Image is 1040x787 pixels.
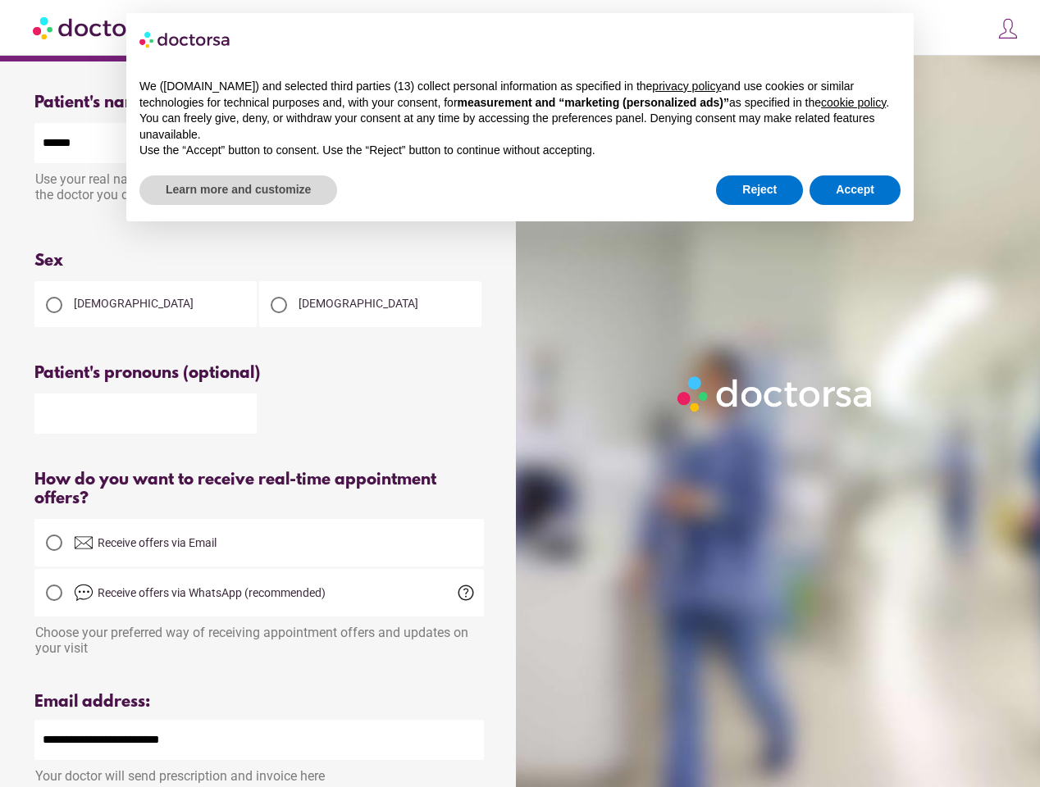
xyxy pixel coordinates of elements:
[458,96,729,109] strong: measurement and “marketing (personalized ads)”
[34,364,484,383] div: Patient's pronouns (optional)
[810,175,901,205] button: Accept
[821,96,886,109] a: cookie policy
[34,760,484,784] div: Your doctor will send prescription and invoice here
[34,252,484,271] div: Sex
[672,371,880,417] img: Logo-Doctorsa-trans-White-partial-flat.png
[139,175,337,205] button: Learn more and customize
[74,297,194,310] span: [DEMOGRAPHIC_DATA]
[456,583,476,603] span: help
[98,536,217,549] span: Receive offers via Email
[98,586,326,599] span: Receive offers via WhatsApp (recommended)
[33,9,162,46] img: Doctorsa.com
[34,93,484,112] div: Patient's name
[299,297,418,310] span: [DEMOGRAPHIC_DATA]
[74,533,94,553] img: email
[139,143,901,159] p: Use the “Accept” button to consent. Use the “Reject” button to continue without accepting.
[34,693,484,712] div: Email address:
[716,175,803,205] button: Reject
[74,583,94,603] img: chat
[139,79,901,111] p: We ([DOMAIN_NAME]) and selected third parties (13) collect personal information as specified in t...
[34,616,484,656] div: Choose your preferred way of receiving appointment offers and updates on your visit
[139,26,231,52] img: logo
[997,17,1019,40] img: icons8-customer-100.png
[652,80,721,93] a: privacy policy
[34,471,484,508] div: How do you want to receive real-time appointment offers?
[139,111,901,143] p: You can freely give, deny, or withdraw your consent at any time by accessing the preferences pane...
[34,163,484,215] div: Use your real name to ensure proper care. Your details are shared only with the doctor you choose...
